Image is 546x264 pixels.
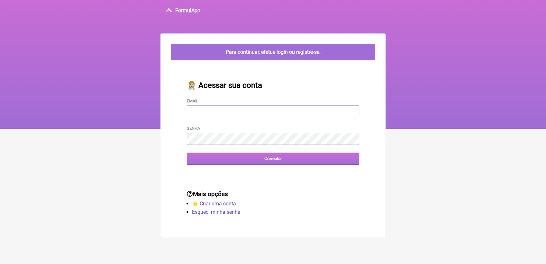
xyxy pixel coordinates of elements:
label: Email [187,99,198,103]
h3: Mais opções [187,191,359,198]
label: Senha [187,126,200,131]
a: Esqueci minha senha [192,209,241,215]
div: Para continuar, efetue login ou registre-se. [171,44,375,60]
a: ⭐️ Criar uma conta [192,201,236,207]
h2: 👩🏼‍⚕️ Acessar sua conta [187,81,359,90]
input: Conectar [187,153,359,165]
h3: FormulApp [175,7,200,14]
